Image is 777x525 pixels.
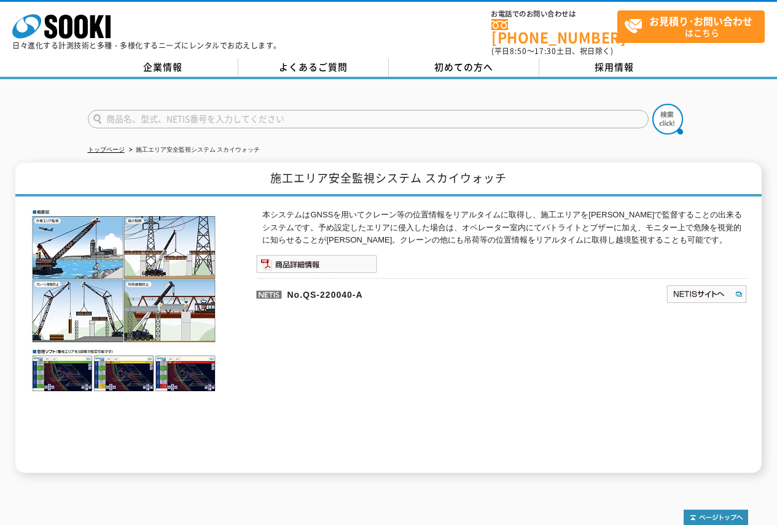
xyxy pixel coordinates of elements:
[127,144,260,157] li: 施工エリア安全監視システム スカイウォッチ
[238,58,389,77] a: よくあるご質問
[624,11,764,42] span: はこちら
[617,10,765,43] a: お見積り･お問い合わせはこちら
[88,58,238,77] a: 企業情報
[256,262,377,271] a: 商品詳細情報システム
[88,146,125,153] a: トップページ
[534,45,556,56] span: 17:30
[256,278,547,308] p: No.QS-220040-A
[539,58,690,77] a: 採用情報
[491,19,617,44] a: [PHONE_NUMBER]
[15,163,761,196] h1: 施工エリア安全監視システム スカイウォッチ
[256,255,377,273] img: 商品詳細情報システム
[29,209,219,393] img: 施工エリア安全監視システム スカイウォッチ
[491,45,613,56] span: (平日 ～ 土日、祝日除く)
[491,10,617,18] span: お電話でのお問い合わせは
[262,209,748,247] p: 本システムはGNSSを用いてクレーン等の位置情報をリアルタイムに取得し、施工エリアを[PERSON_NAME]で監督することの出来るシステムです。予め設定したエリアに侵入した場合は、オペレーター...
[389,58,539,77] a: 初めての方へ
[88,110,649,128] input: 商品名、型式、NETIS番号を入力してください
[12,42,281,49] p: 日々進化する計測技術と多種・多様化するニーズにレンタルでお応えします。
[434,60,493,74] span: 初めての方へ
[666,284,748,304] img: NETISサイトへ
[652,104,683,134] img: btn_search.png
[649,14,752,28] strong: お見積り･お問い合わせ
[510,45,527,56] span: 8:50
